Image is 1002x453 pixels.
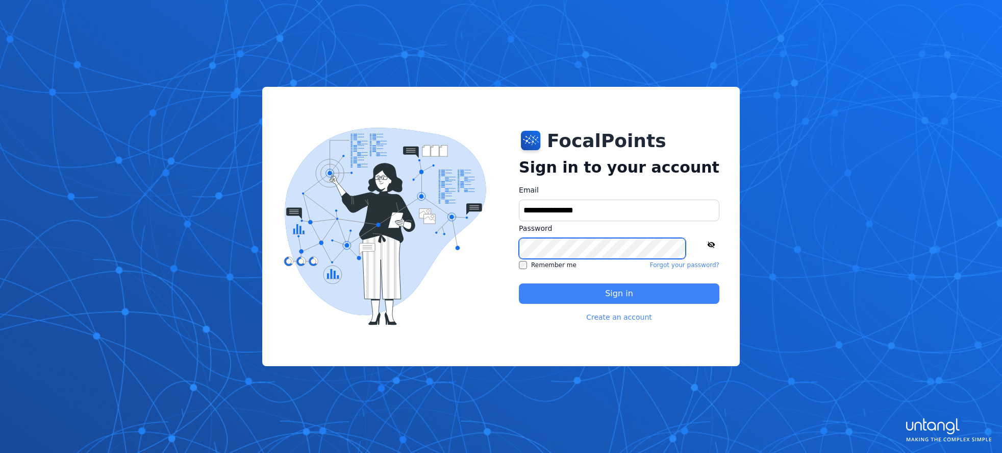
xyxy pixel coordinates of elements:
[519,261,527,269] input: Remember me
[519,185,719,196] label: Email
[586,312,652,322] a: Create an account
[547,131,666,151] h1: FocalPoints
[519,158,719,177] h2: Sign in to your account
[519,283,719,304] button: Sign in
[650,261,719,269] a: Forgot your password?
[519,223,719,234] label: Password
[519,261,577,269] label: Remember me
